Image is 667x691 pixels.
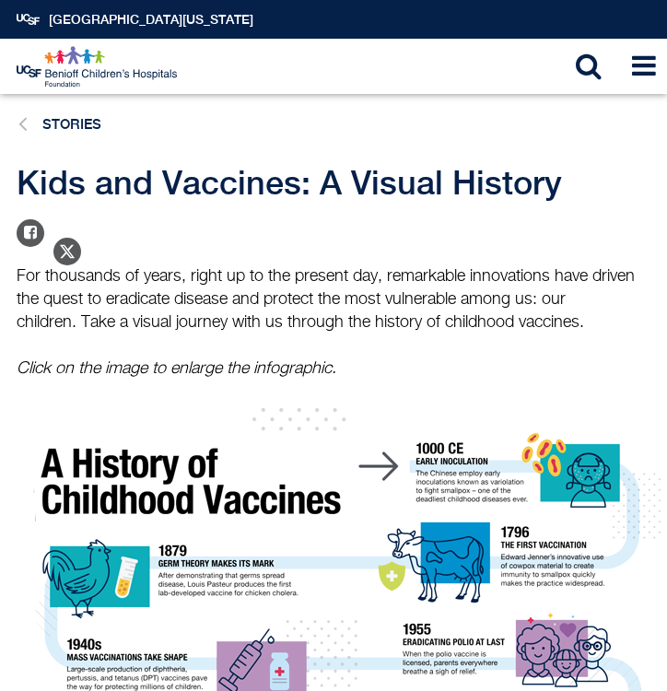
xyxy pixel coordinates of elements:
img: Logo for UCSF Benioff Children's Hospitals Foundation [17,46,180,88]
em: Click on the image to enlarge the infographic. [17,360,336,377]
p: For thousands of years, right up to the present day, remarkable innovations have driven the quest... [17,265,650,334]
a: [GEOGRAPHIC_DATA][US_STATE] [49,12,253,27]
a: Stories [42,116,101,132]
span: Kids and Vaccines: A Visual History [17,163,562,202]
